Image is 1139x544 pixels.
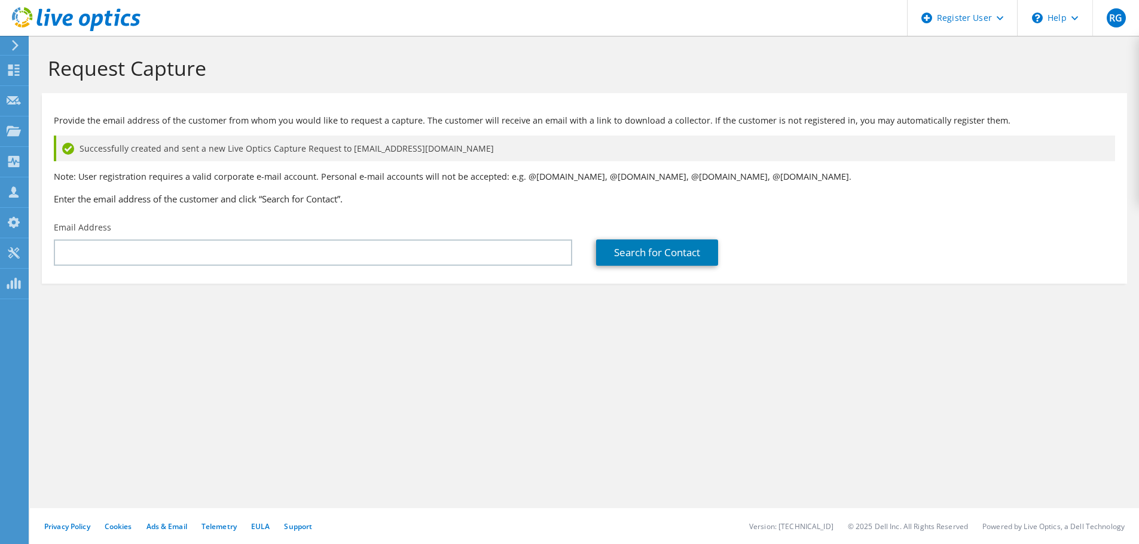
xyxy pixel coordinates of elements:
svg: \n [1032,13,1043,23]
li: Powered by Live Optics, a Dell Technology [982,521,1125,531]
h1: Request Capture [48,56,1115,81]
a: Ads & Email [146,521,187,531]
a: Support [284,521,312,531]
a: Privacy Policy [44,521,90,531]
span: RG [1107,8,1126,27]
a: Cookies [105,521,132,531]
label: Email Address [54,222,111,233]
a: Telemetry [201,521,237,531]
a: Search for Contact [596,239,718,266]
span: Successfully created and sent a new Live Optics Capture Request to [EMAIL_ADDRESS][DOMAIN_NAME] [80,142,494,155]
p: Provide the email address of the customer from whom you would like to request a capture. The cust... [54,114,1115,127]
h3: Enter the email address of the customer and click “Search for Contact”. [54,192,1115,205]
li: Version: [TECHNICAL_ID] [749,521,833,531]
p: Note: User registration requires a valid corporate e-mail account. Personal e-mail accounts will ... [54,170,1115,183]
li: © 2025 Dell Inc. All Rights Reserved [848,521,968,531]
a: EULA [251,521,270,531]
